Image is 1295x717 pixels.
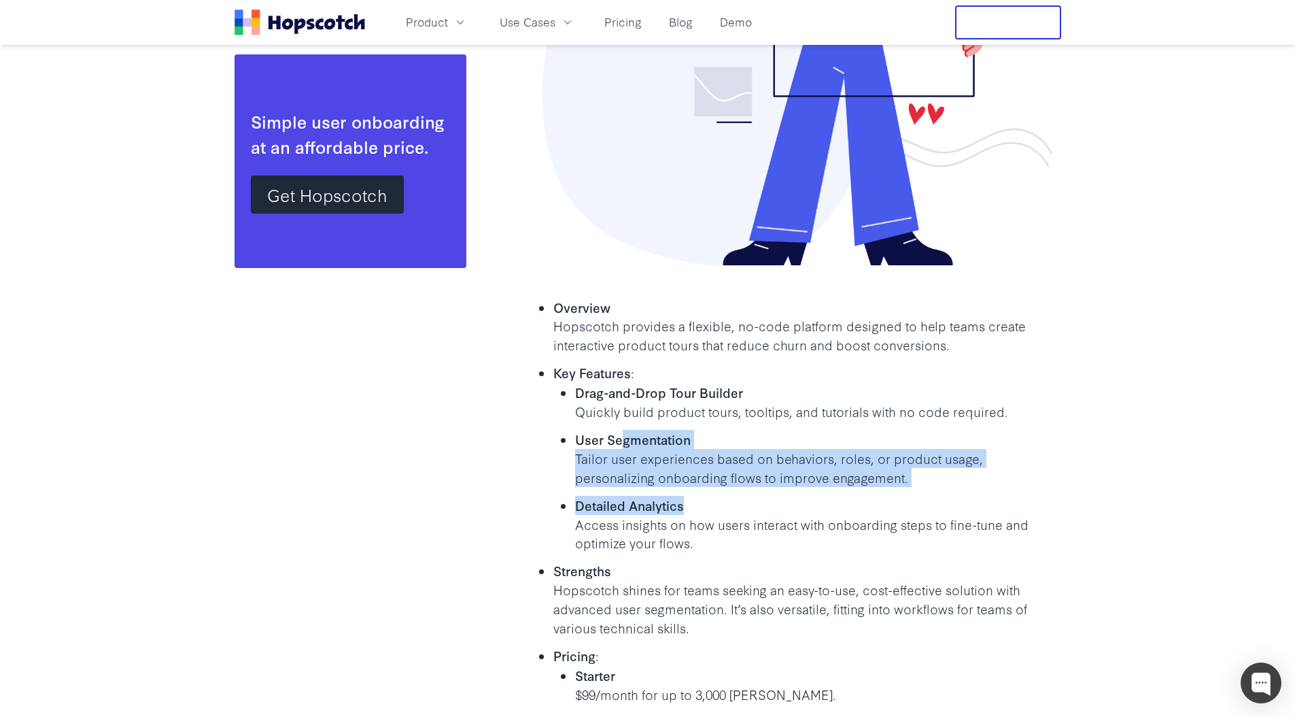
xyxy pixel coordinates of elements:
button: Use Cases [491,11,583,33]
a: Pricing [599,11,647,33]
b: Strengths [553,561,611,580]
b: Starter [575,666,615,684]
p: Quickly build product tours, tooltips, and tutorials with no code required. [575,402,1061,421]
a: Get Hopscotch [251,176,404,214]
b: Key Features [553,363,631,382]
b: Detailed Analytics [575,496,684,514]
div: Simple user onboarding at an affordable price. [251,109,450,159]
p: : [553,363,1061,382]
button: Product [398,11,475,33]
p: Hopscotch shines for teams seeking an easy-to-use, cost-effective solution with advanced user seg... [553,580,1061,637]
p: Hopscotch provides a flexible, no-code platform designed to help teams create interactive product... [553,316,1061,354]
span: Use Cases [500,14,555,31]
a: Demo [714,11,757,33]
a: Home [235,10,365,35]
a: Blog [663,11,698,33]
p: Access insights on how users interact with onboarding steps to fine-tune and optimize your flows. [575,515,1061,553]
p: Tailor user experiences based on behaviors, roles, or product usage, personalizing onboarding flo... [575,449,1061,487]
b: Pricing [553,646,595,665]
p: : [553,646,1061,665]
b: Drag-and-Drop Tour Builder [575,383,743,401]
b: Overview [553,298,610,316]
p: $99/month for up to 3,000 [PERSON_NAME]. [575,685,1061,704]
button: Free Trial [955,5,1061,39]
b: User Segmentation [575,430,691,448]
span: Product [406,14,448,31]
